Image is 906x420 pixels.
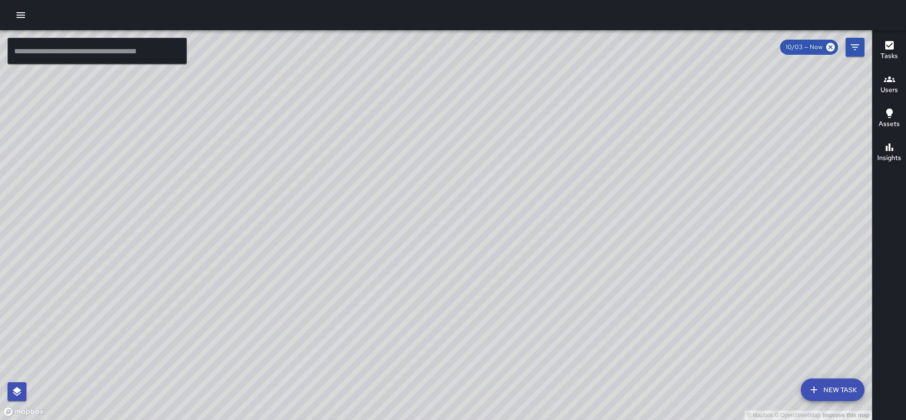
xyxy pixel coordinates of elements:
button: New Task [801,378,864,401]
button: Assets [872,102,906,136]
h6: Assets [879,119,900,129]
button: Tasks [872,34,906,68]
button: Filters [846,38,864,57]
h6: Insights [877,153,901,163]
div: 10/03 — Now [780,40,838,55]
button: Users [872,68,906,102]
h6: Users [881,85,898,95]
h6: Tasks [881,51,898,61]
span: 10/03 — Now [780,42,828,52]
button: Insights [872,136,906,170]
